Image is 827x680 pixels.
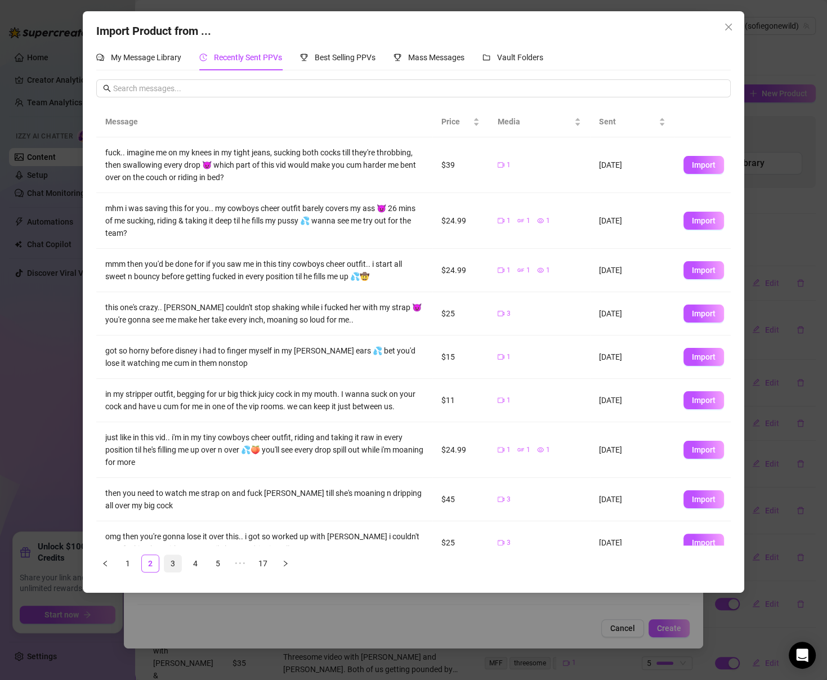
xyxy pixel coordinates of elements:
li: 3 [164,554,182,572]
span: 1 [526,265,530,276]
span: 3 [507,494,511,505]
span: right [282,560,289,567]
div: got so horny before disney i had to finger myself in my [PERSON_NAME] ears 💦 bet you'd lose it wa... [105,345,423,369]
td: [DATE] [590,335,674,379]
span: Best Selling PPVs [315,53,375,62]
span: Mass Messages [408,53,464,62]
td: $25 [432,521,489,565]
span: 1 [507,160,511,171]
div: mmm then you'd be done for if you saw me in this tiny cowboys cheer outfit.. i start all sweet n ... [105,258,423,283]
span: Sent [599,115,656,128]
li: Next Page [276,554,294,572]
td: $25 [432,292,489,335]
span: 1 [546,265,550,276]
span: 3 [507,308,511,319]
li: 4 [186,554,204,572]
td: [DATE] [590,422,674,478]
span: Import [692,309,716,318]
span: 1 [507,445,511,455]
button: Import [683,391,724,409]
span: gif [517,446,524,453]
span: video-camera [498,217,504,224]
button: Close [719,18,737,36]
li: 5 [209,554,227,572]
td: $24.99 [432,422,489,478]
th: Message [96,106,432,137]
span: Close [719,23,737,32]
td: [DATE] [590,478,674,521]
div: just like in this vid.. i'm in my tiny cowboys cheer outfit, riding and taking it raw in every po... [105,431,423,468]
td: [DATE] [590,292,674,335]
span: Vault Folders [497,53,543,62]
td: [DATE] [590,521,674,565]
span: 1 [507,352,511,363]
th: Sent [590,106,674,137]
div: Open Intercom Messenger [789,642,816,669]
span: video-camera [498,310,504,317]
span: left [102,560,109,567]
span: ••• [231,554,249,572]
span: Import [692,160,716,169]
span: Media [498,115,572,128]
div: mhm i was saving this for you.. my cowboys cheer outfit barely covers my ass 😈 26 mins of me suck... [105,202,423,239]
td: $24.99 [432,193,489,249]
span: 1 [507,395,511,406]
td: $39 [432,137,489,193]
td: $15 [432,335,489,379]
span: eye [537,217,544,224]
span: 1 [526,216,530,226]
span: 3 [507,538,511,548]
button: Import [683,305,724,323]
span: gif [517,217,524,224]
a: 3 [164,555,181,572]
button: left [96,554,114,572]
li: Previous Page [96,554,114,572]
td: $11 [432,379,489,422]
td: $45 [432,478,489,521]
span: trophy [394,53,401,61]
span: close [724,23,733,32]
span: Price [441,115,471,128]
span: video-camera [498,446,504,453]
li: 1 [119,554,137,572]
span: Import [692,495,716,504]
div: omg then you're gonna lose it over this.. i got so worked up with [PERSON_NAME] i couldn't stop f... [105,530,423,555]
td: [DATE] [590,193,674,249]
span: My Message Library [111,53,181,62]
span: search [103,84,111,92]
button: Import [683,212,724,230]
span: eye [537,446,544,453]
button: Import [683,156,724,174]
span: eye [537,267,544,274]
span: Import [692,445,716,454]
a: 17 [254,555,271,572]
button: Import [683,490,724,508]
span: 1 [546,216,550,226]
span: 1 [546,445,550,455]
div: then you need to watch me strap on and fuck [PERSON_NAME] till she's moaning n dripping all over ... [105,487,423,512]
span: Import [692,352,716,361]
a: 1 [119,555,136,572]
span: video-camera [498,397,504,404]
span: gif [517,267,524,274]
span: trophy [300,53,308,61]
span: comment [96,53,104,61]
button: Import [683,261,724,279]
li: 17 [254,554,272,572]
a: 5 [209,555,226,572]
td: [DATE] [590,379,674,422]
span: Recently Sent PPVs [214,53,282,62]
span: video-camera [498,267,504,274]
span: Import [692,396,716,405]
div: fuck.. imagine me on my knees in my tight jeans, sucking both cocks till they're throbbing, then ... [105,146,423,184]
th: Media [489,106,590,137]
button: Import [683,348,724,366]
span: Import [692,538,716,547]
span: Import [692,216,716,225]
span: Import Product from ... [96,24,211,38]
button: right [276,554,294,572]
span: Import [692,266,716,275]
span: video-camera [498,162,504,168]
span: video-camera [498,496,504,503]
div: this one's crazy.. [PERSON_NAME] couldn't stop shaking while i fucked her with my strap 😈 you're ... [105,301,423,326]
